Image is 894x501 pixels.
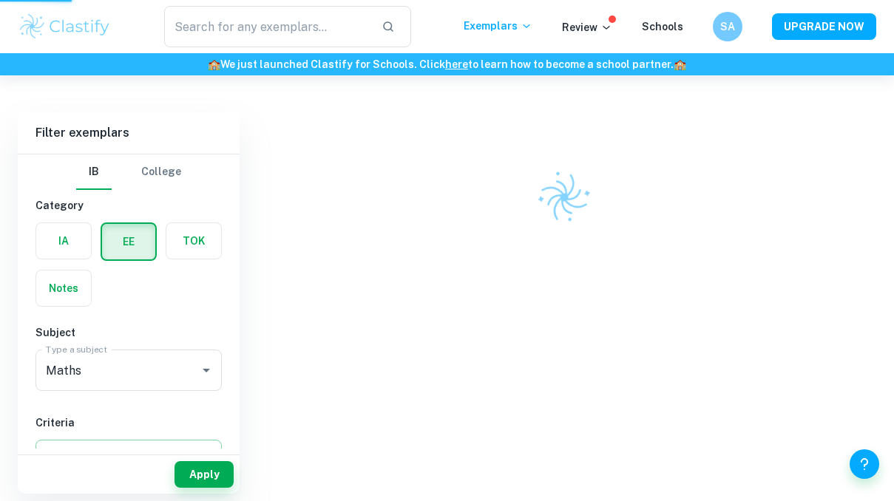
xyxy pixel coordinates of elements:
button: Help and Feedback [850,449,879,479]
button: IA [36,223,91,259]
label: Type a subject [46,343,107,355]
button: SA [713,12,742,41]
p: Review [562,19,612,35]
button: Open [196,360,217,381]
span: 🏫 [208,58,220,70]
button: Notes [36,270,91,306]
button: EE [102,224,155,259]
img: Clastify logo [18,12,112,41]
button: IB [76,154,112,190]
button: College [141,154,181,190]
a: here [445,58,468,70]
h6: We just launched Clastify for Schools. Click to learn how to become a school partner. [3,56,891,72]
div: Filter type choice [76,154,181,190]
input: Search for any exemplars... [164,6,369,47]
button: TOK [166,223,221,259]
img: Clastify logo [528,161,600,233]
h6: Category [35,197,222,214]
h6: Filter exemplars [18,112,240,154]
h6: Criteria [35,415,222,431]
button: UPGRADE NOW [772,13,876,40]
p: Exemplars [464,18,532,34]
h6: SA [719,18,736,35]
span: 🏫 [674,58,686,70]
a: Schools [642,21,683,33]
button: Apply [175,461,234,488]
h6: Subject [35,324,222,341]
button: Select [35,440,222,466]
